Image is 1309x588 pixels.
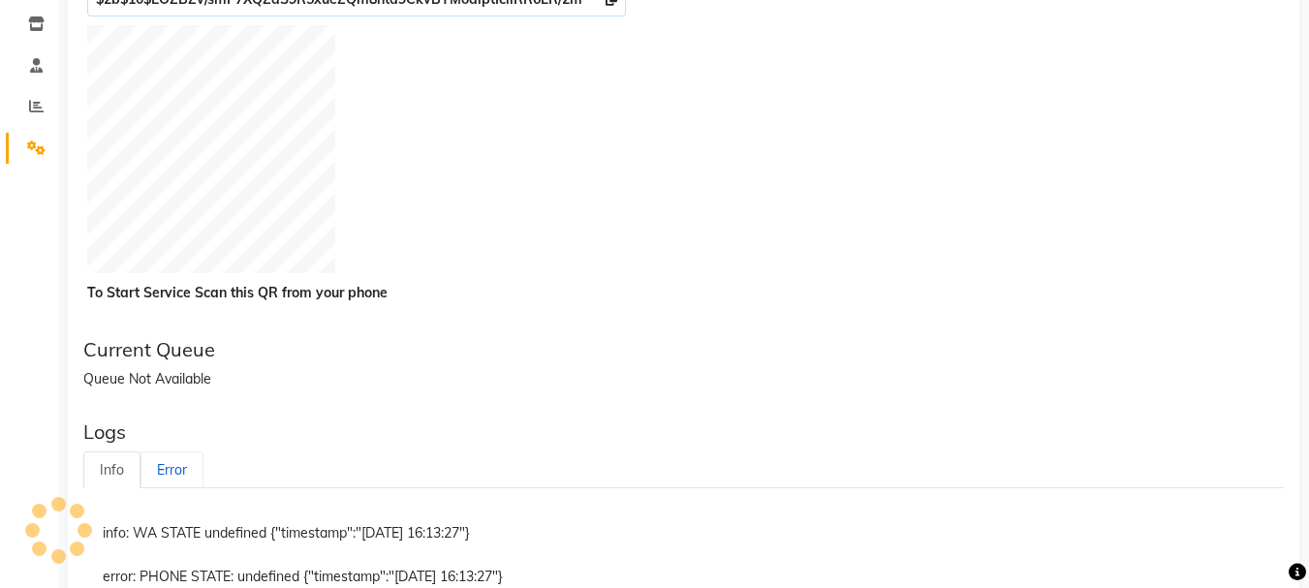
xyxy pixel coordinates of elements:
div: Current Queue [83,338,1284,361]
div: Logs [83,420,1284,444]
a: Info [83,451,140,489]
div: To Start Service Scan this QR from your phone [87,283,1280,303]
a: Error [140,451,203,489]
div: Queue Not Available [83,369,1284,389]
div: info: WA STATE undefined {"timestamp":"[DATE] 16:13:27"} [83,511,1284,556]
